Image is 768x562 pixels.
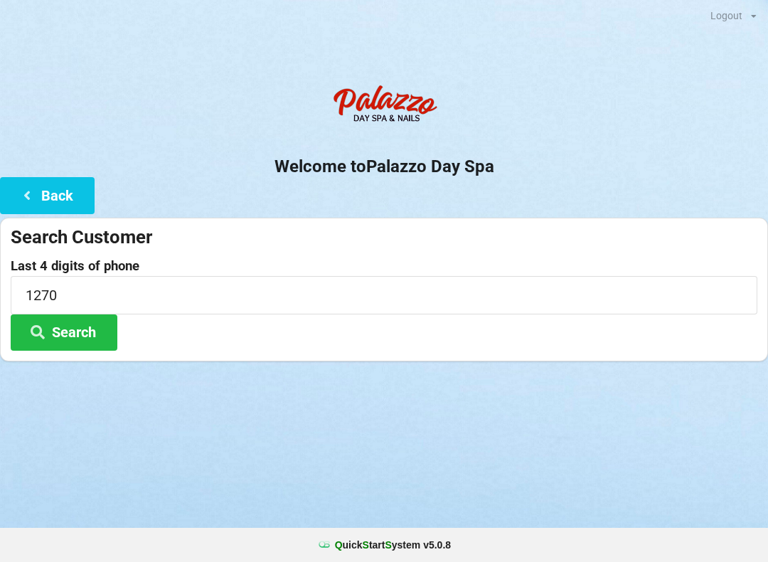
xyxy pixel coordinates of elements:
div: Search Customer [11,226,757,249]
img: favicon.ico [317,538,331,552]
img: PalazzoDaySpaNails-Logo.png [327,78,441,134]
b: uick tart ystem v 5.0.8 [335,538,451,552]
span: Q [335,539,343,551]
label: Last 4 digits of phone [11,259,757,273]
span: S [363,539,369,551]
button: Search [11,314,117,351]
input: 0000 [11,276,757,314]
div: Logout [710,11,742,21]
span: S [385,539,391,551]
